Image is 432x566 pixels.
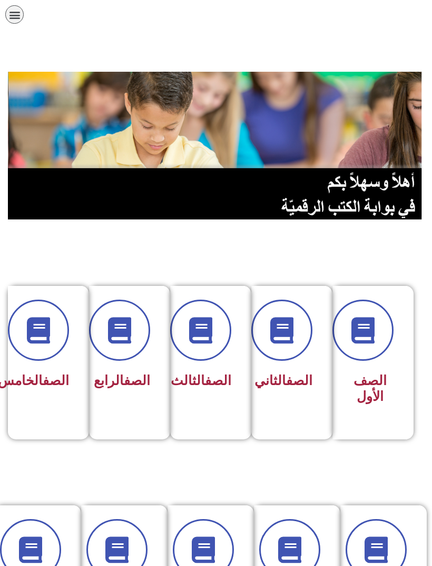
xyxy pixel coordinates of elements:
[254,373,312,388] span: الثاني
[5,5,24,24] div: כפתור פתיחת תפריט
[205,373,231,388] a: الصف
[354,373,387,404] span: الصف الأول
[286,373,312,388] a: الصف
[171,373,231,388] span: الثالث
[43,373,69,388] a: الصف
[94,373,150,388] span: الرابع
[124,373,150,388] a: الصف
